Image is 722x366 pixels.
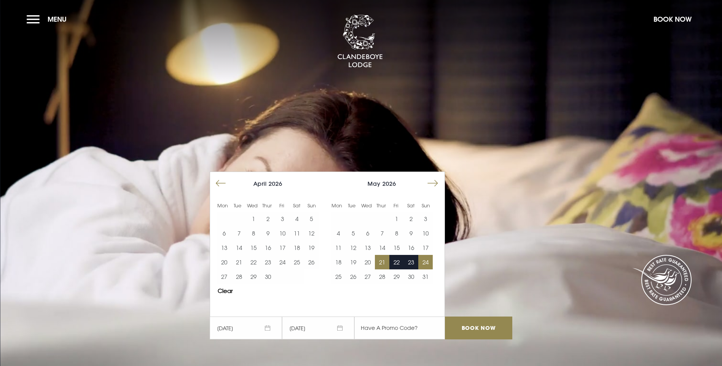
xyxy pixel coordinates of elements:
[231,226,246,240] button: 7
[282,317,354,339] span: [DATE]
[360,269,375,284] button: 27
[261,255,275,269] td: Choose Thursday, April 23, 2026 as your end date.
[418,226,433,240] td: Choose Sunday, May 10, 2026 as your end date.
[360,269,375,284] td: Choose Wednesday, May 27, 2026 as your end date.
[261,226,275,240] td: Choose Thursday, April 9, 2026 as your end date.
[375,255,389,269] button: 21
[304,212,319,226] button: 5
[275,212,290,226] td: Choose Friday, April 3, 2026 as your end date.
[360,226,375,240] button: 6
[231,240,246,255] button: 14
[418,212,433,226] td: Choose Sunday, May 3, 2026 as your end date.
[218,288,233,294] button: Clear
[346,226,360,240] button: 5
[217,269,231,284] td: Choose Monday, April 27, 2026 as your end date.
[404,269,418,284] td: Choose Saturday, May 30, 2026 as your end date.
[650,11,695,27] button: Book Now
[290,240,304,255] button: 18
[360,255,375,269] td: Choose Wednesday, May 20, 2026 as your end date.
[253,180,267,187] span: April
[426,176,440,191] button: Move forward to switch to the next month.
[304,240,319,255] button: 19
[27,11,70,27] button: Menu
[261,240,275,255] td: Choose Thursday, April 16, 2026 as your end date.
[261,240,275,255] button: 16
[375,240,389,255] td: Choose Thursday, May 14, 2026 as your end date.
[375,240,389,255] button: 14
[404,212,418,226] td: Choose Saturday, May 2, 2026 as your end date.
[360,240,375,255] button: 13
[418,226,433,240] button: 10
[337,15,383,68] img: Clandeboye Lodge
[217,255,231,269] td: Choose Monday, April 20, 2026 as your end date.
[290,226,304,240] td: Choose Saturday, April 11, 2026 as your end date.
[360,255,375,269] button: 20
[246,255,261,269] td: Choose Wednesday, April 22, 2026 as your end date.
[231,255,246,269] td: Choose Tuesday, April 21, 2026 as your end date.
[304,226,319,240] td: Choose Sunday, April 12, 2026 as your end date.
[246,212,261,226] td: Choose Wednesday, April 1, 2026 as your end date.
[331,269,346,284] td: Choose Monday, May 25, 2026 as your end date.
[217,255,231,269] button: 20
[346,240,360,255] button: 12
[275,255,290,269] td: Choose Friday, April 24, 2026 as your end date.
[217,240,231,255] button: 13
[217,226,231,240] td: Choose Monday, April 6, 2026 as your end date.
[389,255,404,269] button: 22
[389,226,404,240] button: 8
[231,226,246,240] td: Choose Tuesday, April 7, 2026 as your end date.
[304,255,319,269] button: 26
[346,269,360,284] td: Choose Tuesday, May 26, 2026 as your end date.
[275,226,290,240] td: Choose Friday, April 10, 2026 as your end date.
[210,317,282,339] span: [DATE]
[404,212,418,226] button: 2
[418,240,433,255] button: 17
[389,240,404,255] button: 15
[375,269,389,284] td: Choose Thursday, May 28, 2026 as your end date.
[290,255,304,269] td: Choose Saturday, April 25, 2026 as your end date.
[331,255,346,269] td: Choose Monday, May 18, 2026 as your end date.
[261,226,275,240] button: 9
[375,226,389,240] button: 7
[375,269,389,284] button: 28
[217,226,231,240] button: 6
[389,255,404,269] td: Choose Friday, May 22, 2026 as your end date.
[275,255,290,269] button: 24
[331,269,346,284] button: 25
[331,226,346,240] button: 4
[290,255,304,269] button: 25
[346,255,360,269] button: 19
[375,255,389,269] td: Selected. Thursday, May 21, 2026
[246,269,261,284] button: 29
[346,255,360,269] td: Choose Tuesday, May 19, 2026 as your end date.
[418,240,433,255] td: Choose Sunday, May 17, 2026 as your end date.
[389,269,404,284] button: 29
[360,226,375,240] td: Choose Wednesday, May 6, 2026 as your end date.
[418,269,433,284] button: 31
[368,180,381,187] span: May
[375,226,389,240] td: Choose Thursday, May 7, 2026 as your end date.
[246,269,261,284] td: Choose Wednesday, April 29, 2026 as your end date.
[404,226,418,240] button: 9
[269,180,282,187] span: 2026
[331,240,346,255] td: Choose Monday, May 11, 2026 as your end date.
[418,212,433,226] button: 3
[445,317,512,339] input: Book Now
[360,240,375,255] td: Choose Wednesday, May 13, 2026 as your end date.
[404,255,418,269] button: 23
[418,255,433,269] td: Choose Sunday, May 24, 2026 as your end date.
[217,269,231,284] button: 27
[404,226,418,240] td: Choose Saturday, May 9, 2026 as your end date.
[389,212,404,226] button: 1
[231,269,246,284] td: Choose Tuesday, April 28, 2026 as your end date.
[404,240,418,255] td: Choose Saturday, May 16, 2026 as your end date.
[217,240,231,255] td: Choose Monday, April 13, 2026 as your end date.
[246,240,261,255] button: 15
[275,240,290,255] td: Choose Friday, April 17, 2026 as your end date.
[214,176,228,191] button: Move backward to switch to the previous month.
[290,226,304,240] button: 11
[404,240,418,255] button: 16
[231,269,246,284] button: 28
[404,255,418,269] td: Choose Saturday, May 23, 2026 as your end date.
[246,255,261,269] button: 22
